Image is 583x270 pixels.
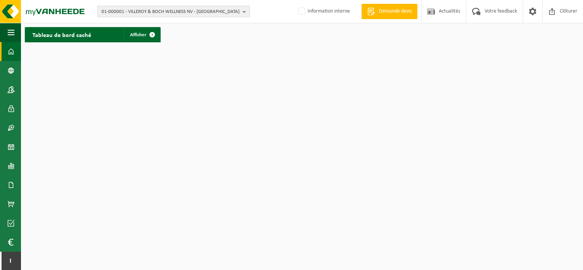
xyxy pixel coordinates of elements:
a: Demande devis [361,4,417,19]
button: 01-000001 - VILLEROY & BOCH WELLNESS NV - [GEOGRAPHIC_DATA] [97,6,250,17]
span: 01-000001 - VILLEROY & BOCH WELLNESS NV - [GEOGRAPHIC_DATA] [101,6,240,18]
label: Information interne [297,6,350,17]
span: Demande devis [377,8,414,15]
a: Afficher [124,27,160,42]
span: Afficher [130,32,147,37]
h2: Tableau de bord caché [25,27,99,42]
